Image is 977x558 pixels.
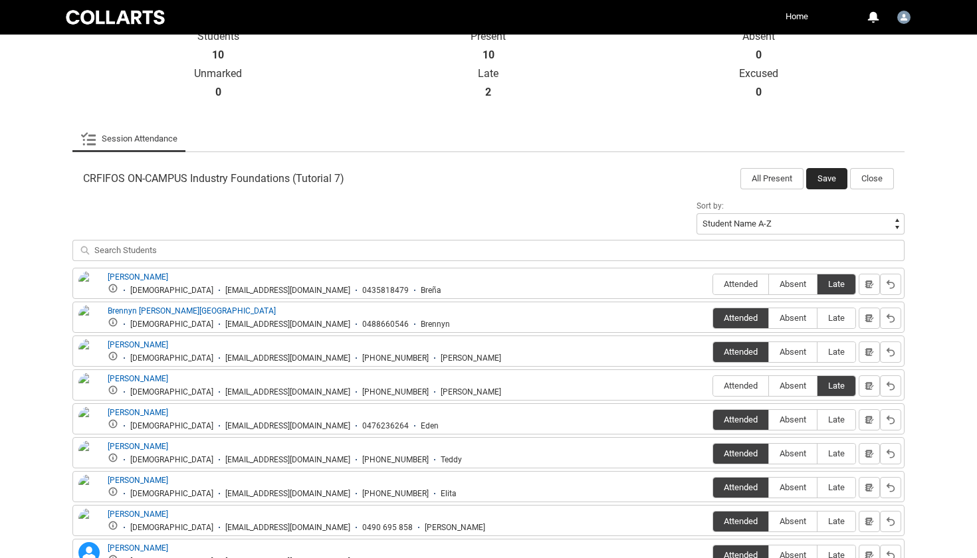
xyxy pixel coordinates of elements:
[713,516,768,526] span: Attended
[697,201,724,211] span: Sort by:
[212,48,224,62] strong: 10
[108,374,168,383] a: [PERSON_NAME]
[108,408,168,417] a: [PERSON_NAME]
[108,340,168,349] a: [PERSON_NAME]
[225,353,350,363] div: [EMAIL_ADDRESS][DOMAIN_NAME]
[880,443,901,464] button: Reset
[769,448,817,458] span: Absent
[78,305,100,343] img: Brennyn Ingvorsen-Lamborn
[130,523,213,533] div: [DEMOGRAPHIC_DATA]
[78,407,100,436] img: Eden Murray
[859,274,880,295] button: Notes
[880,375,901,397] button: Reset
[880,409,901,430] button: Reset
[713,279,768,289] span: Attended
[78,508,100,537] img: Liam Pitt
[83,67,354,80] p: Unmarked
[108,510,168,519] a: [PERSON_NAME]
[623,30,894,43] p: Absent
[362,353,429,363] div: [PHONE_NUMBER]
[769,381,817,391] span: Absent
[78,339,100,368] img: Charles McEncroe
[483,48,494,62] strong: 10
[894,5,914,27] button: User Profile Mary.Sassman
[740,168,804,189] button: All Present
[769,482,817,492] span: Absent
[817,482,855,492] span: Late
[713,347,768,357] span: Attended
[623,67,894,80] p: Excused
[78,271,100,300] img: Brena Williams
[806,168,847,189] button: Save
[782,7,812,27] a: Home
[108,543,168,553] a: [PERSON_NAME]
[713,482,768,492] span: Attended
[769,347,817,357] span: Absent
[859,375,880,397] button: Notes
[859,511,880,532] button: Notes
[421,286,441,296] div: Breña
[880,341,901,363] button: Reset
[421,421,439,431] div: Eden
[817,313,855,323] span: Late
[130,489,213,499] div: [DEMOGRAPHIC_DATA]
[769,516,817,526] span: Absent
[80,126,177,152] a: Session Attendance
[880,308,901,329] button: Reset
[817,516,855,526] span: Late
[713,313,768,323] span: Attended
[225,421,350,431] div: [EMAIL_ADDRESS][DOMAIN_NAME]
[441,387,501,397] div: [PERSON_NAME]
[859,443,880,464] button: Notes
[897,11,911,24] img: Mary.Sassman
[880,274,901,295] button: Reset
[850,168,894,189] button: Close
[441,455,462,465] div: Teddy
[362,455,429,465] div: [PHONE_NUMBER]
[859,477,880,498] button: Notes
[859,341,880,363] button: Notes
[83,172,344,185] span: CRFIFOS ON-CAMPUS Industry Foundations (Tutorial 7)
[441,489,457,499] div: Elita
[225,387,350,397] div: [EMAIL_ADDRESS][DOMAIN_NAME]
[225,455,350,465] div: [EMAIL_ADDRESS][DOMAIN_NAME]
[817,347,855,357] span: Late
[485,86,491,99] strong: 2
[756,86,762,99] strong: 0
[108,306,276,316] a: Brennyn [PERSON_NAME][GEOGRAPHIC_DATA]
[130,455,213,465] div: [DEMOGRAPHIC_DATA]
[108,272,168,282] a: [PERSON_NAME]
[225,523,350,533] div: [EMAIL_ADDRESS][DOMAIN_NAME]
[425,523,485,533] div: [PERSON_NAME]
[817,381,855,391] span: Late
[72,240,905,261] input: Search Students
[362,523,413,533] div: 0490 695 858
[880,511,901,532] button: Reset
[362,421,409,431] div: 0476236264
[713,381,768,391] span: Attended
[130,286,213,296] div: [DEMOGRAPHIC_DATA]
[225,320,350,329] div: [EMAIL_ADDRESS][DOMAIN_NAME]
[769,279,817,289] span: Absent
[78,440,100,470] img: Edward Granger
[130,320,213,329] div: [DEMOGRAPHIC_DATA]
[441,353,501,363] div: [PERSON_NAME]
[78,373,100,402] img: Charlie McIlvena
[769,415,817,424] span: Absent
[817,415,855,424] span: Late
[817,448,855,458] span: Late
[78,474,100,504] img: Elita Merakis
[354,30,624,43] p: Present
[362,489,429,499] div: [PHONE_NUMBER]
[225,286,350,296] div: [EMAIL_ADDRESS][DOMAIN_NAME]
[130,353,213,363] div: [DEMOGRAPHIC_DATA]
[713,415,768,424] span: Attended
[130,421,213,431] div: [DEMOGRAPHIC_DATA]
[421,320,450,329] div: Brennyn
[880,477,901,498] button: Reset
[362,320,409,329] div: 0488660546
[72,126,185,152] li: Session Attendance
[713,448,768,458] span: Attended
[130,387,213,397] div: [DEMOGRAPHIC_DATA]
[756,48,762,62] strong: 0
